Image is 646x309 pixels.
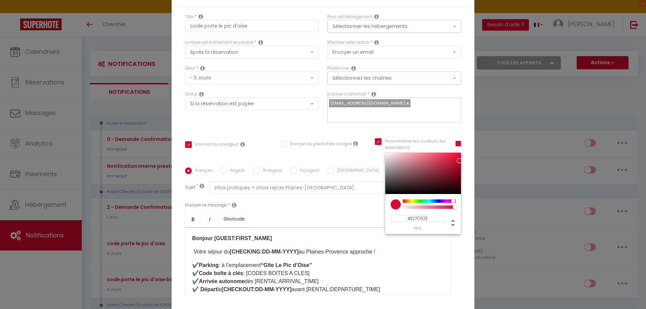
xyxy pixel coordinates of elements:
label: Pour cet hébergement [327,14,372,20]
label: Anglais [227,167,245,175]
strong: Arrivée autonome [199,278,245,284]
a: Shortcode [218,211,250,227]
label: Français [192,167,212,175]
a: Bold [185,211,202,227]
label: Titre [185,14,193,20]
i: Booking status [199,91,204,97]
strong: [CHECKOUT:DD-MM-YYYY] [222,286,292,292]
a: Italic [202,211,218,227]
i: Subject [200,183,204,189]
i: Title [199,14,203,19]
strong: ✔️​ Départ [192,286,217,292]
i: Envoyer au voyageur [240,142,245,147]
label: Envoyer à cet email [327,91,366,98]
button: Sélectionner les hébergements [327,20,461,33]
label: Espagnol [297,167,319,175]
span: [EMAIL_ADDRESS][DOMAIN_NAME] [330,100,405,106]
i: Recipient [371,91,376,97]
i: Action Time [200,66,205,71]
label: Portugais [260,167,282,175]
label: Plateforme [327,65,349,72]
i: Event Occur [258,40,263,45]
label: Effectuer cette action [327,39,369,46]
button: Ouvrir le widget de chat LiveChat [5,3,26,23]
iframe: Chat [617,279,641,304]
p: ​ Votre séjour du ​au Plaines-Provence approche ! [192,248,444,256]
i: Message [232,202,237,208]
label: Sujet [185,184,195,191]
strong: “Gîte Le Pic d’Oise” [261,262,312,268]
div: Change another color definition [445,215,456,230]
i: This Rental [374,14,379,19]
strong: Bonjour [GUEST:FIRST_NAME]​ [192,235,272,241]
strong: Parking [199,262,219,268]
label: Délai [185,65,195,72]
label: Statut [185,91,197,98]
strong: Code boîte à clés [199,270,243,276]
div: ​ [185,227,451,295]
i: Action Channel [351,66,356,71]
input: hex [391,215,445,222]
strong: [CHECKING:DD-MM-YYYY] [230,249,298,255]
label: Envoyer ce message [185,202,227,208]
label: Lorsque cet événement se produit [185,39,253,46]
label: [GEOGRAPHIC_DATA] [334,167,379,175]
span: hex [391,226,445,230]
i: Envoyer au prestataire si il est assigné [353,141,358,146]
button: Sélectionnez les chaînes [327,72,461,84]
i: Action Type [374,40,379,45]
